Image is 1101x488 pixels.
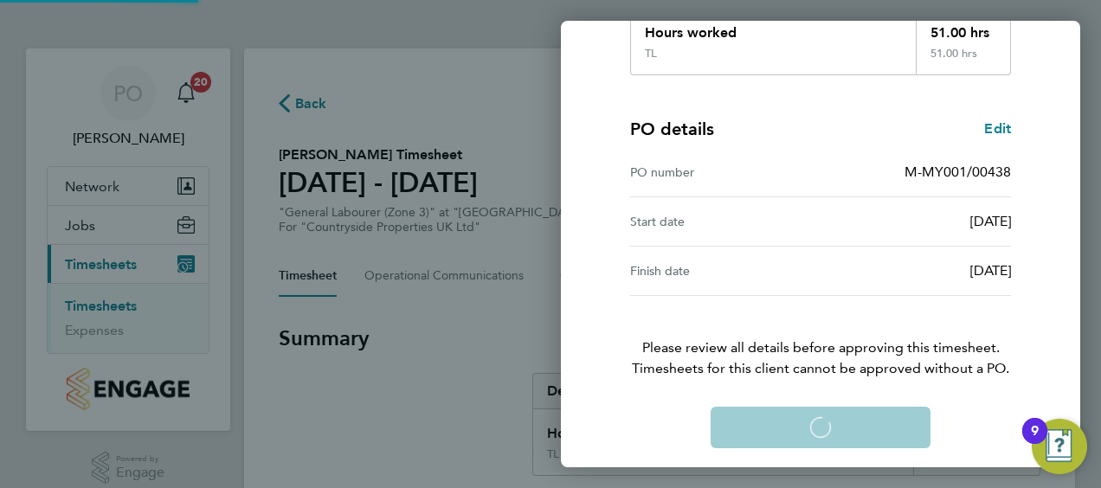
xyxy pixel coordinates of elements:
div: Hours worked [631,9,916,47]
span: M-MY001/00438 [905,164,1011,180]
span: Edit [984,120,1011,137]
button: Open Resource Center, 9 new notifications [1032,419,1087,474]
p: Please review all details before approving this timesheet. [609,296,1032,379]
div: 9 [1031,431,1039,453]
span: Timesheets for this client cannot be approved without a PO. [609,358,1032,379]
div: [DATE] [821,211,1011,232]
div: TL [645,47,657,61]
div: Finish date [630,260,821,281]
div: 51.00 hrs [916,47,1011,74]
div: Start date [630,211,821,232]
h4: PO details [630,117,714,141]
a: Edit [984,119,1011,139]
div: 51.00 hrs [916,9,1011,47]
div: PO number [630,162,821,183]
div: [DATE] [821,260,1011,281]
